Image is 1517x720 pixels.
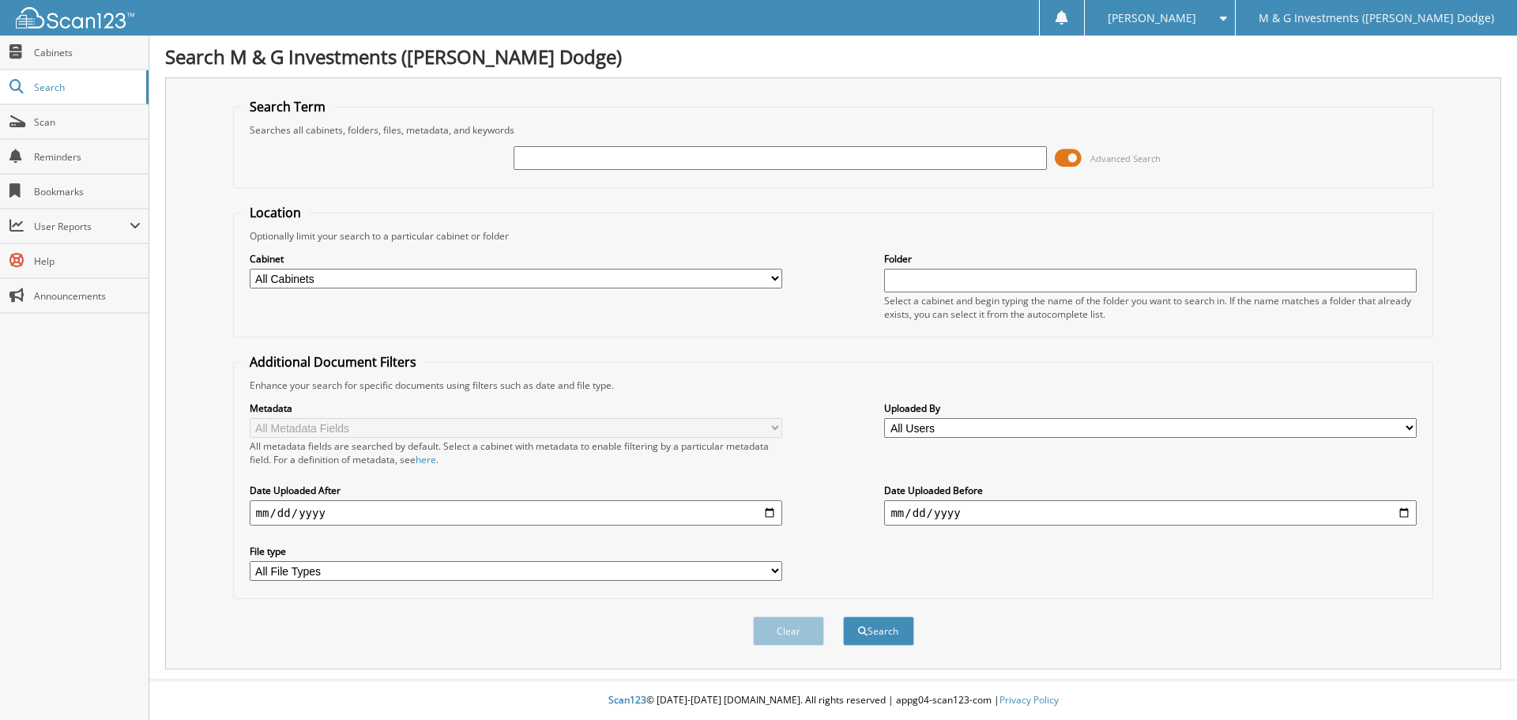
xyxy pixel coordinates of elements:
div: Searches all cabinets, folders, files, metadata, and keywords [242,123,1425,137]
a: here [416,453,436,466]
span: M & G Investments ([PERSON_NAME] Dodge) [1259,13,1494,23]
input: start [250,500,782,526]
span: Scan123 [608,693,646,707]
div: All metadata fields are searched by default. Select a cabinet with metadata to enable filtering b... [250,439,782,466]
label: Date Uploaded Before [884,484,1417,497]
img: scan123-logo-white.svg [16,7,134,28]
div: Enhance your search for specific documents using filters such as date and file type. [242,379,1425,392]
label: Date Uploaded After [250,484,782,497]
legend: Search Term [242,98,333,115]
label: Uploaded By [884,401,1417,415]
legend: Location [242,204,309,221]
iframe: Chat Widget [1438,644,1517,720]
span: Cabinets [34,46,141,59]
label: Metadata [250,401,782,415]
legend: Additional Document Filters [242,353,424,371]
h1: Search M & G Investments ([PERSON_NAME] Dodge) [165,43,1501,70]
span: Advanced Search [1090,153,1161,164]
div: © [DATE]-[DATE] [DOMAIN_NAME]. All rights reserved | appg04-scan123-com | [149,681,1517,720]
input: end [884,500,1417,526]
button: Clear [753,616,824,646]
label: Cabinet [250,252,782,266]
span: Announcements [34,289,141,303]
span: Search [34,81,138,94]
span: Bookmarks [34,185,141,198]
span: Help [34,254,141,268]
a: Privacy Policy [999,693,1059,707]
button: Search [843,616,914,646]
span: [PERSON_NAME] [1108,13,1196,23]
div: Optionally limit your search to a particular cabinet or folder [242,229,1425,243]
div: Select a cabinet and begin typing the name of the folder you want to search in. If the name match... [884,294,1417,321]
label: File type [250,545,782,558]
span: Reminders [34,150,141,164]
span: Scan [34,115,141,129]
label: Folder [884,252,1417,266]
span: User Reports [34,220,130,233]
